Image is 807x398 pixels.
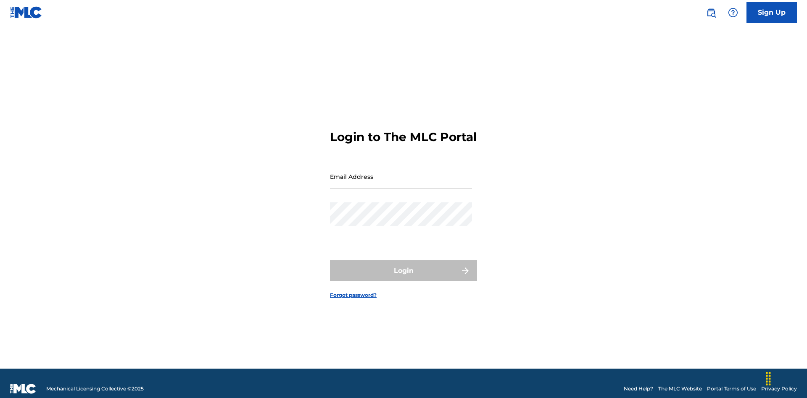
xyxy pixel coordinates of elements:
img: search [706,8,716,18]
span: Mechanical Licensing Collective © 2025 [46,385,144,393]
a: Public Search [703,4,720,21]
div: Help [725,4,741,21]
a: Portal Terms of Use [707,385,756,393]
a: Need Help? [624,385,653,393]
a: Sign Up [746,2,797,23]
iframe: Chat Widget [765,358,807,398]
h3: Login to The MLC Portal [330,130,477,144]
img: help [728,8,738,18]
img: MLC Logo [10,6,42,18]
a: Forgot password? [330,291,377,299]
a: Privacy Policy [761,385,797,393]
div: Drag [762,366,775,391]
a: The MLC Website [658,385,702,393]
img: logo [10,384,36,394]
